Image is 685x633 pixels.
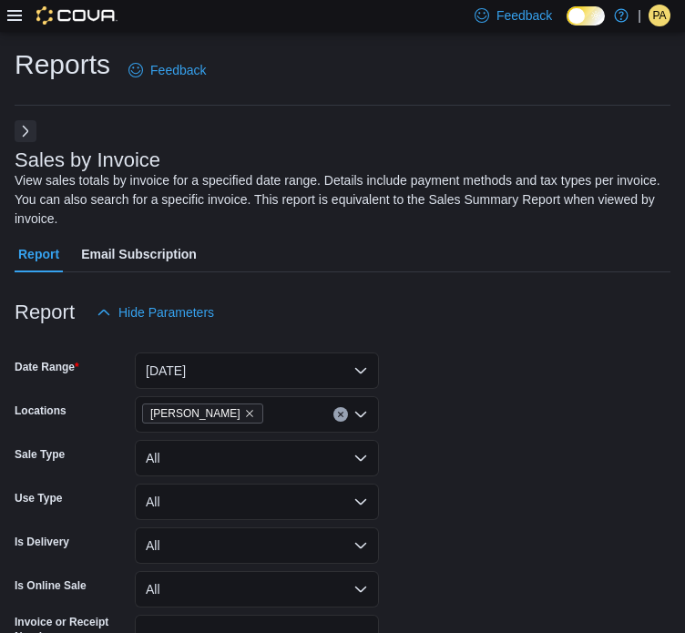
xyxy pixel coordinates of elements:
[652,5,666,26] span: PA
[638,5,641,26] p: |
[15,46,110,83] h1: Reports
[135,440,379,476] button: All
[81,236,197,272] span: Email Subscription
[15,149,160,171] h3: Sales by Invoice
[15,447,65,462] label: Sale Type
[135,352,379,389] button: [DATE]
[142,403,263,424] span: Henderson
[244,408,255,419] button: Remove Henderson from selection in this group
[150,404,240,423] span: [PERSON_NAME]
[15,403,66,418] label: Locations
[15,360,79,374] label: Date Range
[150,61,206,79] span: Feedback
[135,571,379,607] button: All
[89,294,221,331] button: Hide Parameters
[36,6,118,25] img: Cova
[649,5,670,26] div: Parnian Aalam
[15,535,69,549] label: Is Delivery
[15,491,62,505] label: Use Type
[15,301,75,323] h3: Report
[496,6,552,25] span: Feedback
[135,527,379,564] button: All
[567,6,605,26] input: Dark Mode
[18,236,59,272] span: Report
[15,171,661,229] div: View sales totals by invoice for a specified date range. Details include payment methods and tax ...
[353,407,368,422] button: Open list of options
[15,120,36,142] button: Next
[15,578,87,593] label: Is Online Sale
[333,407,348,422] button: Clear input
[135,484,379,520] button: All
[118,303,214,322] span: Hide Parameters
[121,52,213,88] a: Feedback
